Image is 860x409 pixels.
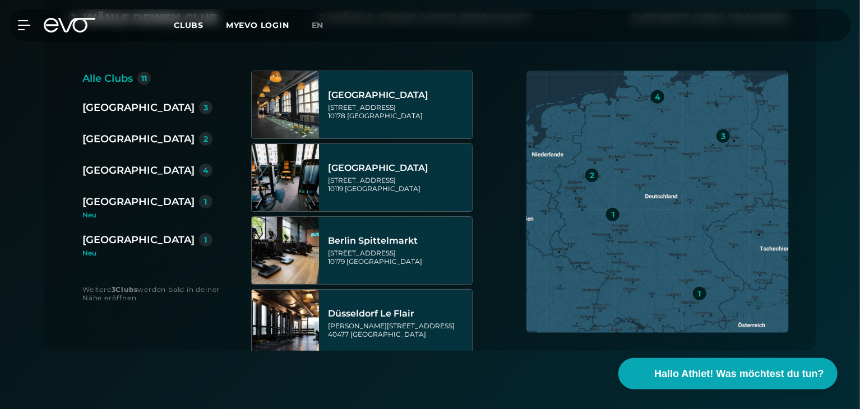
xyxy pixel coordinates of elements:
[82,212,221,219] div: Neu
[226,20,289,30] a: MYEVO LOGIN
[174,20,204,30] span: Clubs
[141,75,147,82] div: 11
[328,249,469,266] div: [STREET_ADDRESS] 10179 [GEOGRAPHIC_DATA]
[82,250,212,257] div: Neu
[252,290,319,357] img: Düsseldorf Le Flair
[82,162,195,178] div: [GEOGRAPHIC_DATA]
[115,285,137,294] strong: Clubs
[328,103,469,120] div: [STREET_ADDRESS] 10178 [GEOGRAPHIC_DATA]
[204,104,208,111] div: 3
[82,131,195,147] div: [GEOGRAPHIC_DATA]
[526,71,789,333] img: map
[82,100,195,115] div: [GEOGRAPHIC_DATA]
[82,71,133,86] div: Alle Clubs
[612,211,614,219] div: 1
[328,162,469,174] div: [GEOGRAPHIC_DATA]
[328,322,469,338] div: [PERSON_NAME][STREET_ADDRESS] 40477 [GEOGRAPHIC_DATA]
[590,171,594,179] div: 2
[328,308,469,319] div: Düsseldorf Le Flair
[252,217,319,284] img: Berlin Spittelmarkt
[655,93,660,101] div: 4
[312,20,324,30] span: en
[82,285,229,302] div: Weitere werden bald in deiner Nähe eröffnen
[205,198,207,206] div: 1
[252,71,319,138] img: Berlin Alexanderplatz
[205,236,207,244] div: 1
[82,194,195,210] div: [GEOGRAPHIC_DATA]
[721,132,725,140] div: 3
[82,232,195,248] div: [GEOGRAPHIC_DATA]
[174,20,226,30] a: Clubs
[328,176,469,193] div: [STREET_ADDRESS] 10119 [GEOGRAPHIC_DATA]
[204,135,208,143] div: 2
[328,90,469,101] div: [GEOGRAPHIC_DATA]
[328,235,469,247] div: Berlin Spittelmarkt
[618,358,838,389] button: Hallo Athlet! Was möchtest du tun?
[112,285,116,294] strong: 3
[252,144,319,211] img: Berlin Rosenthaler Platz
[203,166,209,174] div: 4
[312,19,337,32] a: en
[698,290,701,298] div: 1
[654,366,824,382] span: Hallo Athlet! Was möchtest du tun?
